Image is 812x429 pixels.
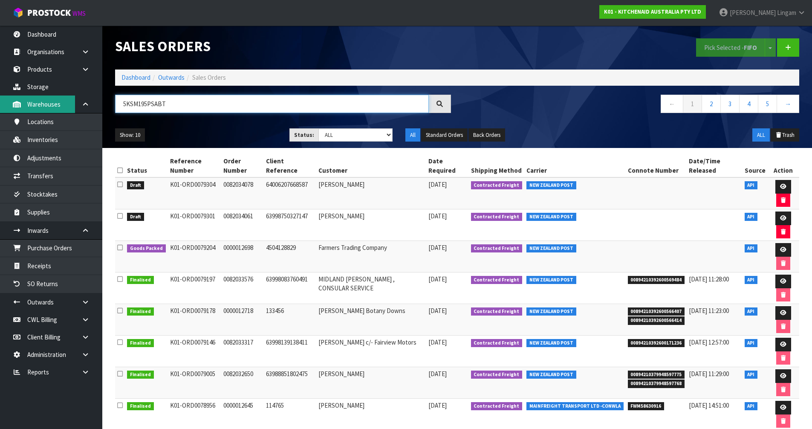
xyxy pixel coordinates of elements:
[745,244,758,253] span: API
[221,336,264,367] td: 0082033317
[316,154,427,177] th: Customer
[689,370,729,378] span: [DATE] 11:29:00
[702,95,721,113] a: 2
[426,154,469,177] th: Date Required
[428,401,447,409] span: [DATE]
[526,181,576,190] span: NEW ZEALAND POST
[745,181,758,190] span: API
[628,380,685,388] span: 00894210379948597768
[264,241,316,272] td: 4504128829
[471,213,523,221] span: Contracted Freight
[526,339,576,348] span: NEW ZEALAND POST
[316,209,427,241] td: [PERSON_NAME]
[628,339,685,348] span: 00894210392600171236
[221,154,264,177] th: Order Number
[428,275,447,283] span: [DATE]
[27,7,71,18] span: ProStock
[661,95,683,113] a: ←
[526,402,624,411] span: MAINFREIGHT TRANSPORT LTD -CONWLA
[316,272,427,304] td: MIDLAND [PERSON_NAME] , CONSULAR SERVICE
[168,154,221,177] th: Reference Number
[471,244,523,253] span: Contracted Freight
[526,307,576,316] span: NEW ZEALAND POST
[127,339,154,348] span: Finalised
[428,370,447,378] span: [DATE]
[72,9,86,17] small: WMS
[744,43,757,52] strong: FIFO
[13,7,23,18] img: cube-alt.png
[192,73,226,81] span: Sales Orders
[524,154,626,177] th: Carrier
[428,212,447,220] span: [DATE]
[221,367,264,399] td: 0082032650
[745,307,758,316] span: API
[471,307,523,316] span: Contracted Freight
[471,181,523,190] span: Contracted Freight
[405,128,420,142] button: All
[316,367,427,399] td: [PERSON_NAME]
[469,154,525,177] th: Shipping Method
[599,5,706,19] a: K01 - KITCHENAID AUSTRALIA PTY LTD
[264,154,316,177] th: Client Reference
[526,371,576,379] span: NEW ZEALAND POST
[526,276,576,284] span: NEW ZEALAND POST
[264,367,316,399] td: 63988851802475
[730,9,776,17] span: [PERSON_NAME]
[720,95,740,113] a: 3
[115,128,145,142] button: Show: 10
[471,371,523,379] span: Contracted Freight
[168,336,221,367] td: K01-ORD0079146
[526,213,576,221] span: NEW ZEALAND POST
[264,209,316,241] td: 63998750327147
[752,128,770,142] button: ALL
[689,275,729,283] span: [DATE] 11:28:00
[628,316,685,325] span: 00894210392600566414
[689,338,729,346] span: [DATE] 12:57:00
[768,154,799,177] th: Action
[127,213,144,221] span: Draft
[115,38,451,54] h1: Sales Orders
[628,402,665,411] span: FWM58630916
[127,402,154,411] span: Finalised
[526,244,576,253] span: NEW ZEALAND POST
[264,304,316,336] td: 133456
[316,336,427,367] td: [PERSON_NAME] c/- Fairview Motors
[158,73,185,81] a: Outwards
[127,307,154,316] span: Finalised
[739,95,758,113] a: 4
[221,209,264,241] td: 0082034061
[771,128,799,142] button: Trash
[464,95,800,116] nav: Page navigation
[683,95,702,113] a: 1
[745,276,758,284] span: API
[264,177,316,209] td: 64006207668587
[168,209,221,241] td: K01-ORD0079301
[689,401,729,409] span: [DATE] 14:51:00
[316,241,427,272] td: Farmers Trading Company
[696,38,765,57] button: Pick Selected -FIFO
[777,95,799,113] a: →
[628,276,685,284] span: 00894210392600569484
[628,371,685,379] span: 00894210379948597775
[294,131,314,139] strong: Status:
[604,8,701,15] strong: K01 - KITCHENAID AUSTRALIA PTY LTD
[168,272,221,304] td: K01-ORD0079197
[471,339,523,348] span: Contracted Freight
[168,367,221,399] td: K01-ORD0079005
[168,304,221,336] td: K01-ORD0079178
[316,177,427,209] td: [PERSON_NAME]
[428,180,447,188] span: [DATE]
[468,128,505,142] button: Back Orders
[221,272,264,304] td: 0082033576
[127,371,154,379] span: Finalised
[745,213,758,221] span: API
[428,307,447,315] span: [DATE]
[221,304,264,336] td: 0000012718
[471,402,523,411] span: Contracted Freight
[687,154,742,177] th: Date/Time Released
[471,276,523,284] span: Contracted Freight
[316,304,427,336] td: [PERSON_NAME] Botany Downs
[626,154,687,177] th: Connote Number
[628,307,685,316] span: 00894210392600566407
[125,154,168,177] th: Status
